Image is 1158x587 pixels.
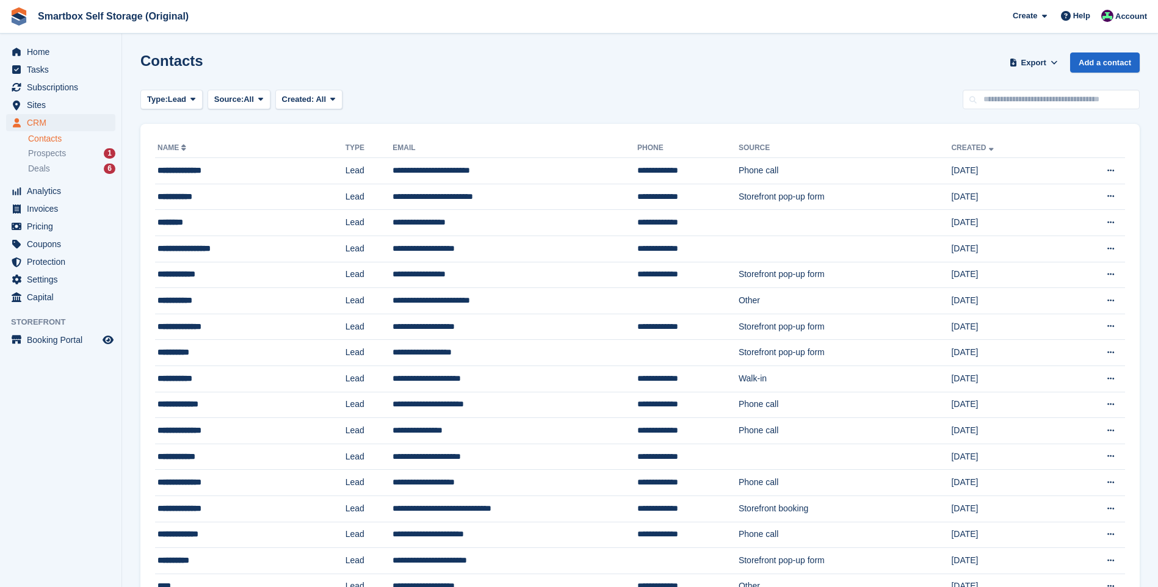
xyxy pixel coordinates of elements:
[27,61,100,78] span: Tasks
[6,236,115,253] a: menu
[951,236,1062,262] td: [DATE]
[6,253,115,270] a: menu
[208,90,270,110] button: Source: All
[244,93,254,106] span: All
[147,93,168,106] span: Type:
[739,288,952,314] td: Other
[739,366,952,392] td: Walk-in
[346,444,393,470] td: Lead
[951,143,996,152] a: Created
[951,444,1062,470] td: [DATE]
[739,184,952,210] td: Storefront pop-up form
[739,262,952,288] td: Storefront pop-up form
[101,333,115,347] a: Preview store
[214,93,244,106] span: Source:
[346,522,393,548] td: Lead
[951,392,1062,418] td: [DATE]
[346,288,393,314] td: Lead
[951,522,1062,548] td: [DATE]
[951,366,1062,392] td: [DATE]
[951,158,1062,184] td: [DATE]
[27,289,100,306] span: Capital
[951,418,1062,444] td: [DATE]
[27,271,100,288] span: Settings
[282,95,314,104] span: Created:
[27,96,100,113] span: Sites
[951,288,1062,314] td: [DATE]
[6,289,115,306] a: menu
[27,79,100,96] span: Subscriptions
[27,182,100,200] span: Analytics
[6,182,115,200] a: menu
[140,90,203,110] button: Type: Lead
[951,184,1062,210] td: [DATE]
[346,470,393,496] td: Lead
[1115,10,1147,23] span: Account
[346,314,393,340] td: Lead
[1013,10,1037,22] span: Create
[33,6,194,26] a: Smartbox Self Storage (Original)
[6,218,115,235] a: menu
[27,200,100,217] span: Invoices
[346,236,393,262] td: Lead
[346,139,393,158] th: Type
[393,139,637,158] th: Email
[28,163,50,175] span: Deals
[1021,57,1046,69] span: Export
[6,96,115,113] a: menu
[6,331,115,348] a: menu
[28,147,115,160] a: Prospects 1
[27,331,100,348] span: Booking Portal
[951,495,1062,522] td: [DATE]
[951,470,1062,496] td: [DATE]
[951,210,1062,236] td: [DATE]
[27,218,100,235] span: Pricing
[739,418,952,444] td: Phone call
[11,316,121,328] span: Storefront
[346,548,393,574] td: Lead
[951,262,1062,288] td: [DATE]
[28,148,66,159] span: Prospects
[346,340,393,366] td: Lead
[27,253,100,270] span: Protection
[346,392,393,418] td: Lead
[27,236,100,253] span: Coupons
[28,133,115,145] a: Contacts
[739,548,952,574] td: Storefront pop-up form
[6,271,115,288] a: menu
[739,392,952,418] td: Phone call
[739,139,952,158] th: Source
[6,114,115,131] a: menu
[951,548,1062,574] td: [DATE]
[6,61,115,78] a: menu
[316,95,326,104] span: All
[27,114,100,131] span: CRM
[739,522,952,548] td: Phone call
[140,52,203,69] h1: Contacts
[346,158,393,184] td: Lead
[346,366,393,392] td: Lead
[739,314,952,340] td: Storefront pop-up form
[739,470,952,496] td: Phone call
[157,143,189,152] a: Name
[637,139,739,158] th: Phone
[104,148,115,159] div: 1
[346,184,393,210] td: Lead
[6,79,115,96] a: menu
[951,340,1062,366] td: [DATE]
[951,314,1062,340] td: [DATE]
[739,158,952,184] td: Phone call
[346,262,393,288] td: Lead
[1073,10,1090,22] span: Help
[1070,52,1140,73] a: Add a contact
[6,200,115,217] a: menu
[1101,10,1113,22] img: Alex Selenitsas
[275,90,342,110] button: Created: All
[168,93,186,106] span: Lead
[28,162,115,175] a: Deals 6
[739,340,952,366] td: Storefront pop-up form
[10,7,28,26] img: stora-icon-8386f47178a22dfd0bd8f6a31ec36ba5ce8667c1dd55bd0f319d3a0aa187defe.svg
[27,43,100,60] span: Home
[6,43,115,60] a: menu
[739,495,952,522] td: Storefront booking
